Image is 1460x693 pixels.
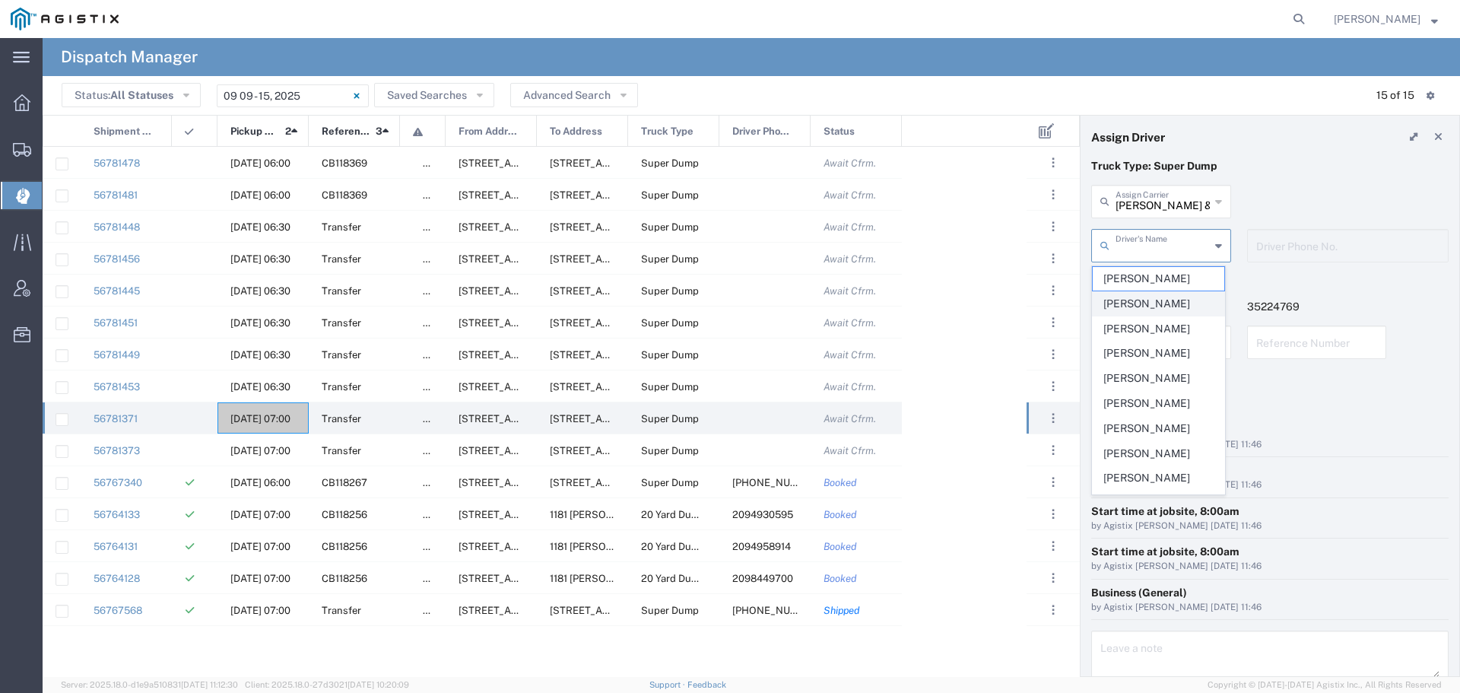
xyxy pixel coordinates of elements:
span: 2098449700 [732,573,793,584]
span: Booked [824,573,857,584]
span: Booked [824,477,857,488]
span: 4040 West Ln, Stockton, California, 95204, United States [459,285,610,297]
span: 1181 Zuckerman Rd, Stockton, California, United States [550,573,926,584]
span: . . . [1052,186,1055,204]
span: false [423,221,446,233]
span: All Statuses [110,89,173,101]
a: 56781453 [94,381,140,393]
span: [DATE] 11:12:30 [181,680,238,689]
span: Transfer [322,605,361,616]
span: Super Dump [641,381,699,393]
span: Await Cfrm. [824,445,876,456]
span: 4040 West Ln, Stockton, California, 95204, United States [459,317,610,329]
span: Transfer [322,317,361,329]
a: 56764128 [94,573,140,584]
a: 56781373 [94,445,140,456]
span: 2 [285,116,291,148]
a: 56781451 [94,317,138,329]
span: [PERSON_NAME] [1093,466,1224,490]
button: [PERSON_NAME] [1333,10,1439,28]
span: 20 Yard Dump Truck [641,509,735,520]
a: Support [649,680,687,689]
img: logo [11,8,119,30]
span: Super Dump [641,317,699,329]
span: . . . [1052,313,1055,332]
span: Await Cfrm. [824,413,876,424]
button: ... [1043,440,1064,461]
span: [PERSON_NAME] [1093,342,1224,365]
div: by Agistix [PERSON_NAME] [DATE] 11:46 [1091,438,1449,452]
span: From Address [459,116,520,148]
span: Super Dump [641,221,699,233]
span: 09/11/2025, 06:30 [230,381,290,393]
span: 2094930595 [732,509,793,520]
span: Await Cfrm. [824,381,876,393]
div: 15 of 15 [1376,87,1414,103]
span: 499 Sunrise Ave, Madera, California, United States [550,445,701,456]
button: Saved Searches [374,83,494,107]
span: 09/11/2025, 06:30 [230,253,290,265]
span: 4330 E. Winery Rd, Acampo, California, 95220, United States [550,253,701,265]
span: Booked [824,509,857,520]
span: 26292 E River Rd, Escalon, California, 95320, United States [459,509,610,520]
span: 4165 E Childs Ave, Merced, California, 95341, United States [550,477,701,488]
button: Advanced Search [510,83,638,107]
div: Start time at jobsite, 8:00am [1091,504,1449,520]
h4: Notes [1091,396,1449,410]
span: [PERSON_NAME] [1093,417,1224,440]
span: 9375 E. Hwy 12, Lodi, California, United States [550,157,701,169]
span: 1000 S. Kilroy Rd, Turlock, California, United States [459,413,692,424]
span: [PERSON_NAME] [1093,442,1224,466]
div: Other [1091,422,1449,438]
div: by Agistix [PERSON_NAME] [DATE] 11:46 [1091,601,1449,615]
span: Transfer [322,381,361,393]
button: ... [1043,376,1064,397]
span: Robert Casaus [1334,11,1420,27]
a: 56767340 [94,477,142,488]
a: 56767568 [94,605,142,616]
span: 499 Sunrise Ave, Madera, California, United States [550,413,701,424]
span: 4330 E. Winery Rd, Acampo, California, 95220, United States [550,381,701,393]
span: Super Dump [641,157,699,169]
button: Status:All Statuses [62,83,201,107]
div: Business No Loading Dock [1091,463,1449,478]
span: 499 Sunrise Ave, Madera, California, United States [550,605,701,616]
span: Transfer [322,413,361,424]
span: 4330 E. Winery Rd, Acampo, California, 95220, United States [550,349,701,361]
span: [PERSON_NAME] [1093,367,1224,390]
span: Server: 2025.18.0-d1e9a510831 [61,680,238,689]
span: Pickup Date and Time [230,116,280,148]
button: ... [1043,536,1064,557]
span: CB118369 [322,189,367,201]
span: Await Cfrm. [824,349,876,361]
span: 12523 North, CA-59, Merced, California, 95348, United States [459,477,610,488]
span: 09/11/2025, 06:00 [230,189,290,201]
button: ... [1043,504,1064,525]
a: 56781445 [94,285,140,297]
p: Truck Type: Super Dump [1091,158,1449,174]
span: 09/10/2025, 07:00 [230,605,290,616]
span: 09/11/2025, 06:30 [230,317,290,329]
span: Transfer [322,349,361,361]
span: Super Dump [641,285,699,297]
span: Shipment No. [94,116,155,148]
span: 4040 West Ln, Stockton, California, 95204, United States [459,221,610,233]
span: [PERSON_NAME] [1093,392,1224,415]
span: [PERSON_NAME] [1093,267,1224,291]
span: Transfer [322,285,361,297]
span: 09/11/2025, 07:00 [230,445,290,456]
span: Super Dump [641,253,699,265]
span: CB118256 [322,509,367,520]
a: 56781456 [94,253,140,265]
span: false [423,605,446,616]
span: Transfer [322,445,361,456]
span: . . . [1052,537,1055,555]
button: ... [1043,408,1064,429]
span: 26292 E River Rd, Escalon, California, 95320, United States [459,189,610,201]
span: Transfer [322,253,361,265]
span: false [423,573,446,584]
span: [PERSON_NAME] [1093,292,1224,316]
span: Client: 2025.18.0-27d3021 [245,680,409,689]
div: by Agistix [PERSON_NAME] [DATE] 11:46 [1091,478,1449,492]
span: false [423,349,446,361]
